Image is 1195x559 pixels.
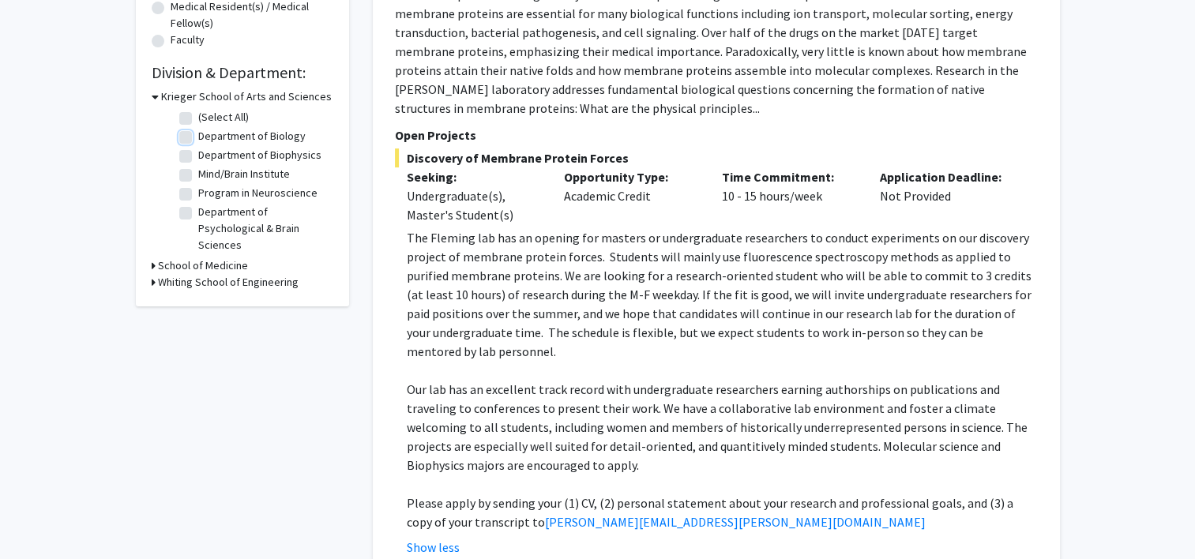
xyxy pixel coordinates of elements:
[198,185,318,201] label: Program in Neuroscience
[407,538,460,557] button: Show less
[12,488,67,547] iframe: Chat
[722,167,856,186] p: Time Commitment:
[407,493,1038,531] p: Please apply by sending your (1) CV, (2) personal statement about your research and professional ...
[407,167,541,186] p: Seeking:
[161,88,332,105] h3: Krieger School of Arts and Sciences
[407,380,1038,475] p: Our lab has an excellent track record with undergraduate researchers earning authorships on publi...
[880,167,1014,186] p: Application Deadline:
[395,148,1038,167] span: Discovery of Membrane Protein Forces
[868,167,1026,224] div: Not Provided
[710,167,868,224] div: 10 - 15 hours/week
[407,228,1038,361] p: The Fleming lab has an opening for masters or undergraduate researchers to conduct experiments on...
[545,514,926,530] a: [PERSON_NAME][EMAIL_ADDRESS][PERSON_NAME][DOMAIN_NAME]
[395,126,1038,144] p: Open Projects
[158,257,248,274] h3: School of Medicine
[198,204,329,253] label: Department of Psychological & Brain Sciences
[198,166,290,182] label: Mind/Brain Institute
[407,186,541,224] div: Undergraduate(s), Master's Student(s)
[198,147,321,163] label: Department of Biophysics
[152,63,333,82] h2: Division & Department:
[198,109,249,126] label: (Select All)
[158,274,299,291] h3: Whiting School of Engineering
[198,128,306,144] label: Department of Biology
[564,167,698,186] p: Opportunity Type:
[552,167,710,224] div: Academic Credit
[171,32,205,48] label: Faculty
